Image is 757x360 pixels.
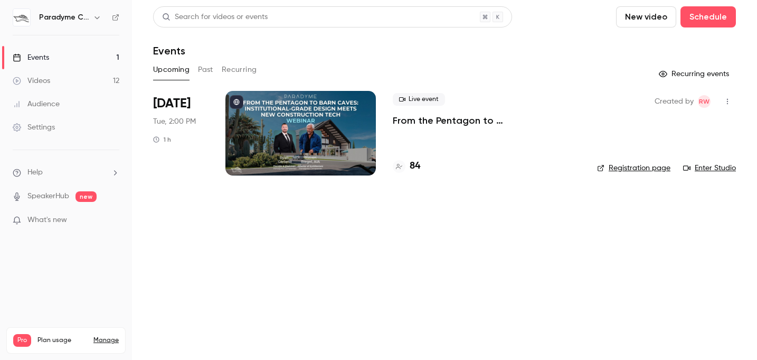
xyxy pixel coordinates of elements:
[162,12,268,23] div: Search for videos or events
[107,216,119,225] iframe: Noticeable Trigger
[153,95,191,112] span: [DATE]
[27,167,43,178] span: Help
[153,135,171,144] div: 1 h
[13,76,50,86] div: Videos
[13,9,30,26] img: Paradyme Companies
[393,114,580,127] a: From the Pentagon to [GEOGRAPHIC_DATA]: Institutional-Grade Design Meets New Construction Tech
[654,66,736,82] button: Recurring events
[683,163,736,173] a: Enter Studio
[153,116,196,127] span: Tue, 2:00 PM
[13,167,119,178] li: help-dropdown-opener
[75,191,97,202] span: new
[222,61,257,78] button: Recurring
[198,61,213,78] button: Past
[93,336,119,345] a: Manage
[699,95,709,108] span: RW
[153,61,190,78] button: Upcoming
[13,334,31,347] span: Pro
[393,159,420,173] a: 84
[27,215,67,226] span: What's new
[37,336,87,345] span: Plan usage
[393,93,445,106] span: Live event
[13,122,55,133] div: Settings
[410,159,420,173] h4: 84
[153,91,209,176] div: Aug 12 Tue, 2:00 PM (America/Los Angeles)
[698,95,711,108] span: Regan Wollen
[27,191,69,202] a: SpeakerHub
[153,44,185,57] h1: Events
[13,99,60,109] div: Audience
[13,52,49,63] div: Events
[597,163,670,173] a: Registration page
[655,95,694,108] span: Created by
[616,6,676,27] button: New video
[39,12,89,23] h6: Paradyme Companies
[680,6,736,27] button: Schedule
